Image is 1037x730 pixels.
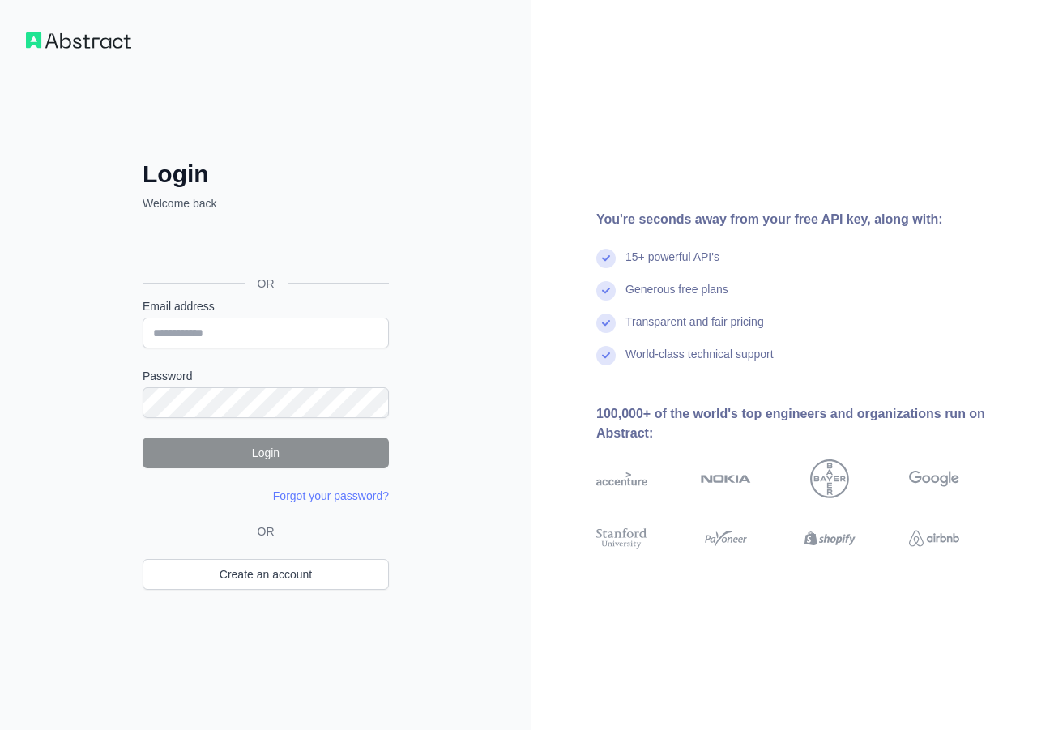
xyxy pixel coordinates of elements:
[143,438,389,468] button: Login
[596,346,616,365] img: check mark
[134,229,394,265] iframe: Sign in with Google Button
[596,314,616,333] img: check mark
[625,281,728,314] div: Generous free plans
[273,489,389,502] a: Forgot your password?
[804,526,856,551] img: shopify
[251,523,281,540] span: OR
[143,298,389,314] label: Email address
[596,210,1011,229] div: You're seconds away from your free API key, along with:
[596,249,616,268] img: check mark
[810,459,849,498] img: bayer
[26,32,131,49] img: Workflow
[701,526,752,551] img: payoneer
[245,275,288,292] span: OR
[143,160,389,189] h2: Login
[909,459,960,498] img: google
[596,526,647,551] img: stanford university
[596,281,616,301] img: check mark
[596,459,647,498] img: accenture
[701,459,752,498] img: nokia
[143,195,389,211] p: Welcome back
[909,526,960,551] img: airbnb
[596,404,1011,443] div: 100,000+ of the world's top engineers and organizations run on Abstract:
[625,314,764,346] div: Transparent and fair pricing
[143,559,389,590] a: Create an account
[625,346,774,378] div: World-class technical support
[143,368,389,384] label: Password
[625,249,719,281] div: 15+ powerful API's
